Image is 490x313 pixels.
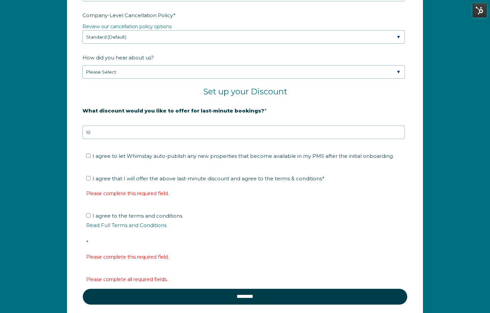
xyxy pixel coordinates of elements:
[82,24,172,30] a: Review our cancellation policy options
[93,153,394,159] span: I agree to let Whimstay auto-publish any new properties that become available in my PMS after the...
[203,87,287,96] span: Set up your Discount
[86,176,90,180] input: I agree that I will offer the above last-minute discount and agree to the terms & conditions*
[86,153,90,158] input: I agree to let Whimstay auto-publish any new properties that become available in my PMS after the...
[86,213,90,218] input: I agree to the terms and conditionsRead Full Terms and Conditions*
[86,222,167,228] a: Read Full Terms and Conditions
[82,52,154,63] span: How did you hear about us?
[82,119,187,125] strong: 20% is recommended, minimum of 10%
[82,10,173,20] span: Company-Level Cancellation Policy
[93,175,324,182] span: I agree that I will offer the above last-minute discount and agree to the terms & conditions
[82,107,264,114] strong: What discount would you like to offer for last-minute bookings?
[86,213,409,245] span: I agree to the terms and conditions
[86,276,168,282] label: Please complete all required fields.
[86,254,169,260] label: Please complete this required field.
[86,190,169,196] label: Please complete this required field.
[473,3,487,17] img: HubSpot Tools Menu Toggle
